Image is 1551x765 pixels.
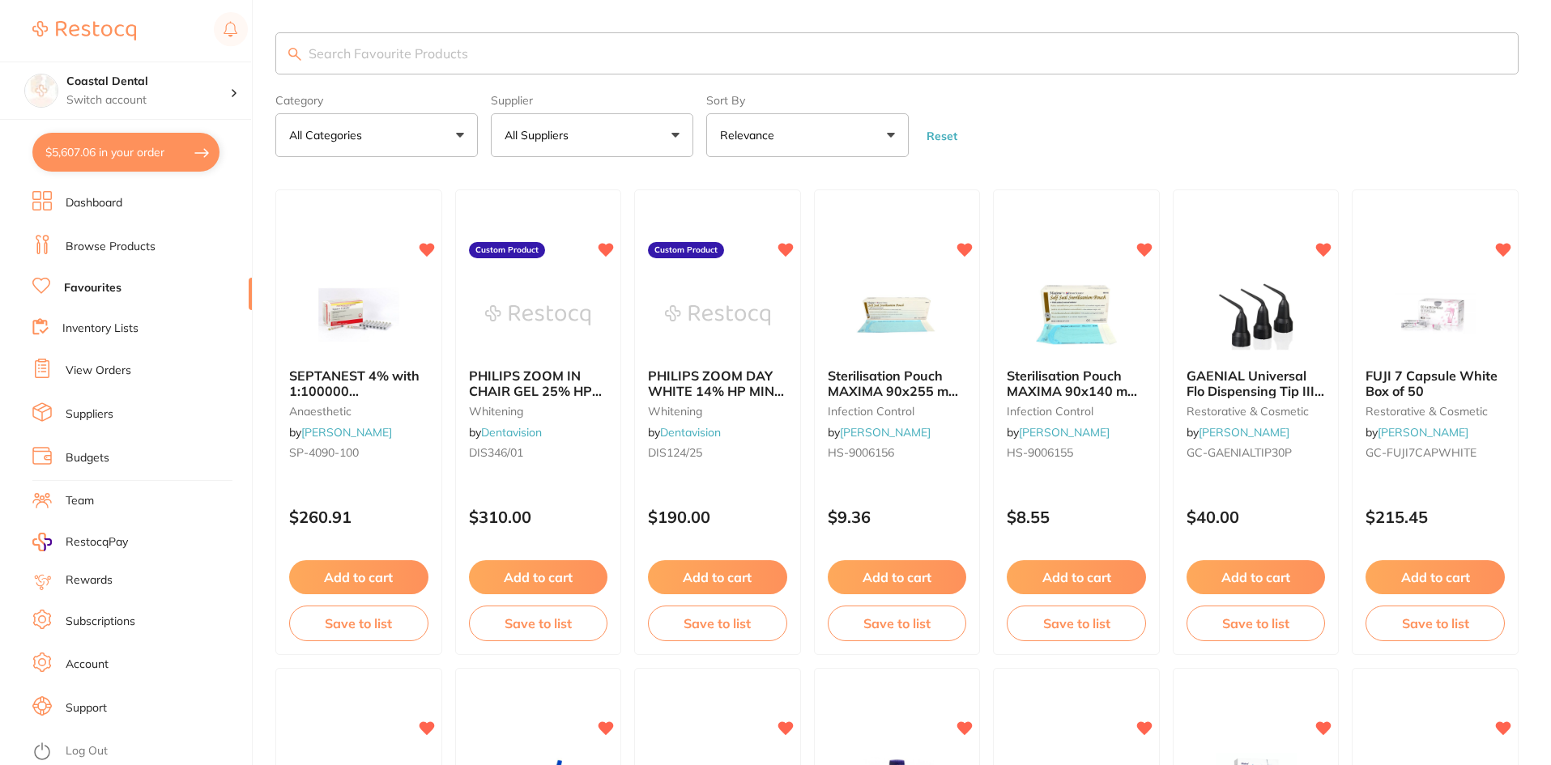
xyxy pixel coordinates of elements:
[32,133,219,172] button: $5,607.06 in your order
[289,127,369,143] p: All Categories
[469,368,608,398] b: PHILIPS ZOOM IN CHAIR GEL 25% HP (2 required per IN CHAIR KIT) BATCH 24115024 Qty 4
[469,425,542,440] span: by
[66,493,94,509] a: Team
[66,406,113,423] a: Suppliers
[66,614,135,630] a: Subscriptions
[469,606,608,641] button: Save to list
[66,534,128,550] span: RestocqPay
[1187,368,1326,398] b: GAENIAL Universal Flo Dispensing Tip III Plastic x30
[1024,274,1129,355] img: Sterilisation Pouch MAXIMA 90x140 mm (3.5x 5.5") Box 200
[469,508,608,526] p: $310.00
[648,405,787,418] small: whitening
[1007,368,1139,414] span: Sterilisation Pouch MAXIMA 90x140 mm (3.5x 5.5") Box 200
[289,425,392,440] span: by
[66,572,113,589] a: Rewards
[32,12,136,49] a: Restocq Logo
[32,533,52,551] img: RestocqPay
[485,274,590,355] img: PHILIPS ZOOM IN CHAIR GEL 25% HP (2 required per IN CHAIR KIT) BATCH 24115024 Qty 4
[648,508,787,526] p: $190.00
[1007,560,1146,594] button: Add to cart
[1007,508,1146,526] p: $8.55
[1366,445,1476,460] span: GC-FUJI7CAPWHITE
[648,606,787,641] button: Save to list
[1187,425,1289,440] span: by
[828,425,931,440] span: by
[275,113,478,157] button: All Categories
[66,239,156,255] a: Browse Products
[828,560,967,594] button: Add to cart
[481,425,542,440] a: Dentavision
[1366,560,1505,594] button: Add to cart
[720,127,781,143] p: Relevance
[469,405,608,418] small: whitening
[66,700,107,716] a: Support
[66,657,109,673] a: Account
[828,606,967,641] button: Save to list
[1007,445,1073,460] span: HS-9006155
[25,74,58,107] img: Coastal Dental
[32,533,128,551] a: RestocqPay
[469,242,545,258] label: Custom Product
[828,405,967,418] small: infection control
[289,368,428,398] b: SEPTANEST 4% with 1:100000 adrenalin 2.2ml 2xBox 50 GOLD
[1019,425,1110,440] a: [PERSON_NAME]
[1187,405,1326,418] small: restorative & cosmetic
[275,94,478,107] label: Category
[1204,274,1309,355] img: GAENIAL Universal Flo Dispensing Tip III Plastic x30
[64,280,121,296] a: Favourites
[828,368,960,414] span: Sterilisation Pouch MAXIMA 90x255 mm (3.5x10") Box of 200
[66,743,108,759] a: Log Out
[275,32,1519,74] input: Search Favourite Products
[648,560,787,594] button: Add to cart
[1187,606,1326,641] button: Save to list
[1366,606,1505,641] button: Save to list
[491,94,693,107] label: Supplier
[1187,508,1326,526] p: $40.00
[1199,425,1289,440] a: [PERSON_NAME]
[922,129,962,143] button: Reset
[66,363,131,379] a: View Orders
[469,445,523,460] span: DIS346/01
[706,113,909,157] button: Relevance
[828,368,967,398] b: Sterilisation Pouch MAXIMA 90x255 mm (3.5x10") Box of 200
[306,274,411,355] img: SEPTANEST 4% with 1:100000 adrenalin 2.2ml 2xBox 50 GOLD
[648,368,784,428] span: PHILIPS ZOOM DAY WHITE 14% HP MINT 25 SYR BULK KIT BATCH 24141029
[1007,425,1110,440] span: by
[289,445,359,460] span: SP-4090-100
[706,94,909,107] label: Sort By
[1187,560,1326,594] button: Add to cart
[1366,425,1468,440] span: by
[648,242,724,258] label: Custom Product
[1383,274,1488,355] img: FUJI 7 Capsule White Box of 50
[1378,425,1468,440] a: [PERSON_NAME]
[289,368,425,428] span: SEPTANEST 4% with 1:100000 [MEDICAL_DATA] 2.2ml 2xBox 50 GOLD
[648,368,787,398] b: PHILIPS ZOOM DAY WHITE 14% HP MINT 25 SYR BULK KIT BATCH 24141029
[1187,368,1324,414] span: GAENIAL Universal Flo Dispensing Tip III Plastic x30
[289,508,428,526] p: $260.91
[828,445,894,460] span: HS-9006156
[660,425,721,440] a: Dentavision
[32,739,247,765] button: Log Out
[665,274,770,355] img: PHILIPS ZOOM DAY WHITE 14% HP MINT 25 SYR BULK KIT BATCH 24141029
[1366,368,1498,398] span: FUJI 7 Capsule White Box of 50
[1366,405,1505,418] small: restorative & cosmetic
[289,560,428,594] button: Add to cart
[828,508,967,526] p: $9.36
[491,113,693,157] button: All Suppliers
[648,445,702,460] span: DIS124/25
[66,450,109,466] a: Budgets
[289,606,428,641] button: Save to list
[301,425,392,440] a: [PERSON_NAME]
[1007,368,1146,398] b: Sterilisation Pouch MAXIMA 90x140 mm (3.5x 5.5") Box 200
[1366,368,1505,398] b: FUJI 7 Capsule White Box of 50
[66,74,230,90] h4: Coastal Dental
[1366,508,1505,526] p: $215.45
[32,21,136,40] img: Restocq Logo
[840,425,931,440] a: [PERSON_NAME]
[505,127,575,143] p: All Suppliers
[62,321,138,337] a: Inventory Lists
[66,195,122,211] a: Dashboard
[289,405,428,418] small: anaesthetic
[469,560,608,594] button: Add to cart
[1007,606,1146,641] button: Save to list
